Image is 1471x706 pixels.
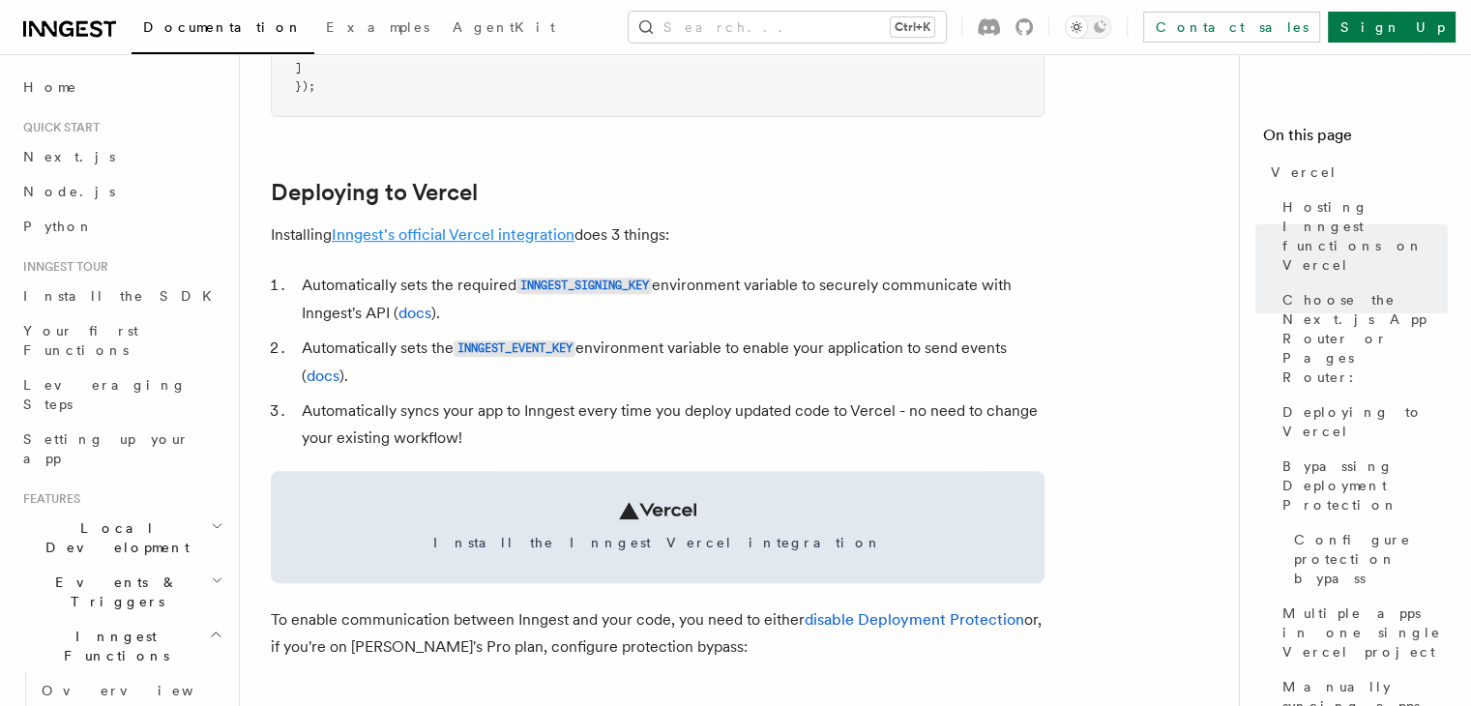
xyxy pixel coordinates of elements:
a: Hosting Inngest functions on Vercel [1275,190,1448,282]
span: Inngest tour [15,259,108,275]
a: Python [15,209,227,244]
span: Install the Inngest Vercel integration [294,533,1021,552]
span: Setting up your app [23,431,190,466]
a: Choose the Next.js App Router or Pages Router: [1275,282,1448,395]
a: docs [307,367,339,385]
li: Automatically syncs your app to Inngest every time you deploy updated code to Vercel - no need to... [296,397,1044,452]
a: Home [15,70,227,104]
span: AgentKit [453,19,555,35]
span: Deploying to Vercel [1282,402,1448,441]
p: To enable communication between Inngest and your code, you need to either or, if you're on [PERSO... [271,606,1044,661]
a: Node.js [15,174,227,209]
button: Local Development [15,511,227,565]
span: Leveraging Steps [23,377,187,412]
span: Multiple apps in one single Vercel project [1282,603,1448,662]
button: Inngest Functions [15,619,227,673]
span: Hosting Inngest functions on Vercel [1282,197,1448,275]
code: INNGEST_SIGNING_KEY [516,278,652,294]
span: Configure protection bypass [1294,530,1448,588]
a: Install the Inngest Vercel integration [271,471,1044,583]
a: Configure protection bypass [1286,522,1448,596]
a: Install the SDK [15,279,227,313]
a: INNGEST_SIGNING_KEY [516,276,652,294]
a: Sign Up [1328,12,1456,43]
button: Search...Ctrl+K [629,12,946,43]
span: Overview [42,683,241,698]
span: Quick start [15,120,100,135]
span: Local Development [15,518,211,557]
span: Examples [326,19,429,35]
span: Inngest Functions [15,627,209,665]
a: Documentation [132,6,314,54]
a: AgentKit [441,6,567,52]
span: Bypassing Deployment Protection [1282,456,1448,515]
a: Deploying to Vercel [1275,395,1448,449]
span: Home [23,77,77,97]
a: Deploying to Vercel [271,179,478,206]
kbd: Ctrl+K [891,17,934,37]
span: ] [295,61,302,74]
a: Next.js [15,139,227,174]
button: Toggle dark mode [1065,15,1111,39]
li: Automatically sets the environment variable to enable your application to send events ( ). [296,335,1044,390]
span: Your first Functions [23,323,138,358]
a: Vercel [1263,155,1448,190]
a: docs [398,304,431,322]
span: Node.js [23,184,115,199]
span: Vercel [1271,162,1338,182]
a: Inngest's official Vercel integration [332,225,574,244]
a: Multiple apps in one single Vercel project [1275,596,1448,669]
button: Events & Triggers [15,565,227,619]
a: disable Deployment Protection [805,610,1024,629]
a: Examples [314,6,441,52]
p: Installing does 3 things: [271,221,1044,249]
a: Bypassing Deployment Protection [1275,449,1448,522]
span: Events & Triggers [15,573,211,611]
span: Features [15,491,80,507]
h4: On this page [1263,124,1448,155]
span: }); [295,79,315,93]
a: Setting up your app [15,422,227,476]
a: Contact sales [1143,12,1320,43]
code: INNGEST_EVENT_KEY [454,340,575,357]
li: Automatically sets the required environment variable to securely communicate with Inngest's API ( ). [296,272,1044,327]
span: Install the SDK [23,288,223,304]
a: INNGEST_EVENT_KEY [454,338,575,357]
span: Documentation [143,19,303,35]
span: Python [23,219,94,234]
span: Choose the Next.js App Router or Pages Router: [1282,290,1448,387]
a: Leveraging Steps [15,368,227,422]
a: Your first Functions [15,313,227,368]
span: Next.js [23,149,115,164]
